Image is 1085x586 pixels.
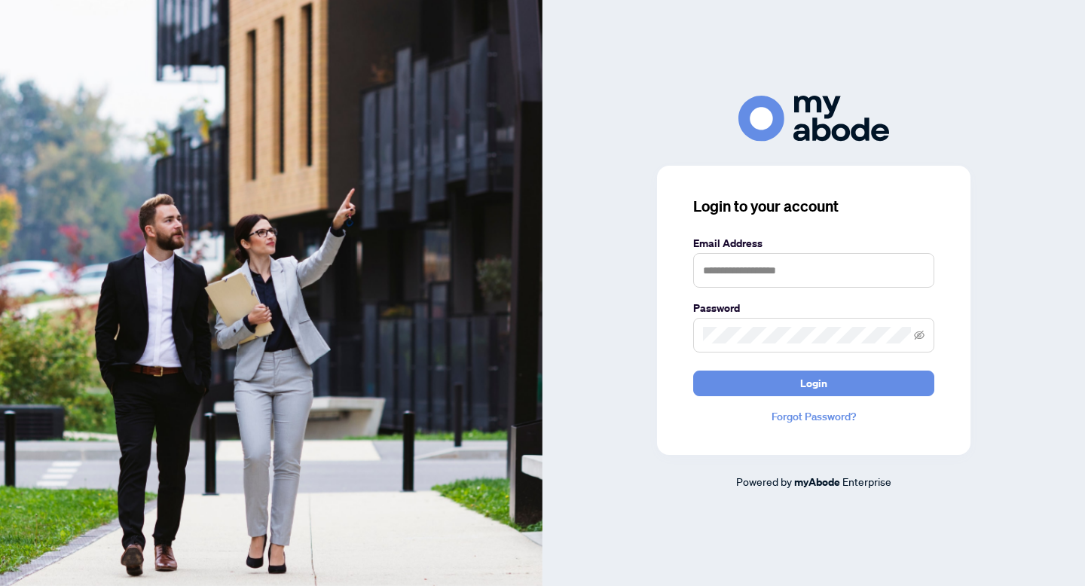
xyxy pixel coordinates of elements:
[794,474,840,490] a: myAbode
[693,196,934,217] h3: Login to your account
[914,330,925,340] span: eye-invisible
[738,96,889,142] img: ma-logo
[693,408,934,425] a: Forgot Password?
[693,371,934,396] button: Login
[736,475,792,488] span: Powered by
[693,235,934,252] label: Email Address
[800,371,827,395] span: Login
[693,300,934,316] label: Password
[842,475,891,488] span: Enterprise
